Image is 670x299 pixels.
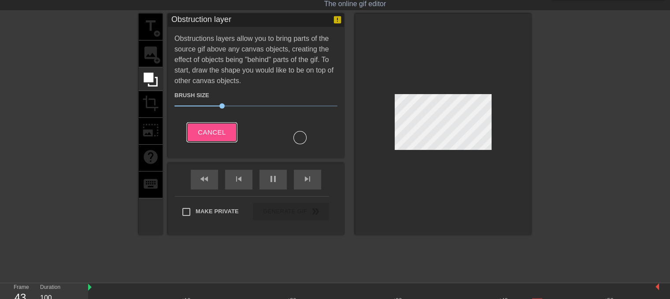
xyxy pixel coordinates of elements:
button: Cancel [187,123,236,142]
span: skip_next [302,174,313,184]
img: bound-end.png [655,283,659,290]
span: Make Private [196,207,239,216]
div: Obstructions layers allow you to bring parts of the source gif above any canvas objects, creating... [174,33,337,144]
span: Cancel [198,127,226,138]
div: Obstruction layer [171,14,231,27]
span: skip_previous [233,174,244,184]
span: fast_rewind [199,174,210,184]
span: pause [268,174,278,184]
label: Brush Size [174,91,209,100]
label: Duration [40,285,60,290]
